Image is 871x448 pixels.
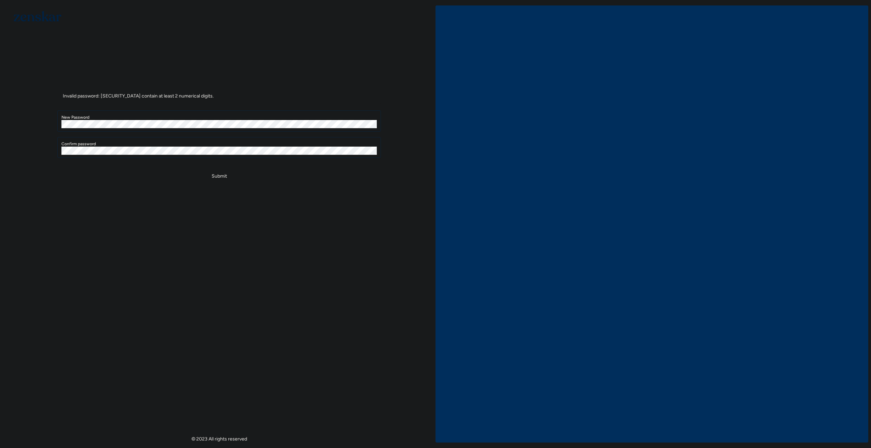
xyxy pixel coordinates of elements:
[3,436,435,443] footer: © 2023 All rights reserved
[57,87,381,105] div: Invalid password: [SECURITY_DATA] contain at least 2 numerical digits.
[61,115,377,120] label: New Password
[61,141,377,147] label: Confirm password
[14,11,61,21] img: 1OGAJ2xQqyY4LXKgY66KYq0eOWRCkrZdAb3gUhuVAqdWPZE9SRJmCz+oDMSn4zDLXe31Ii730ItAGKgCKgCCgCikA4Av8PJUP...
[57,169,381,184] button: Submit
